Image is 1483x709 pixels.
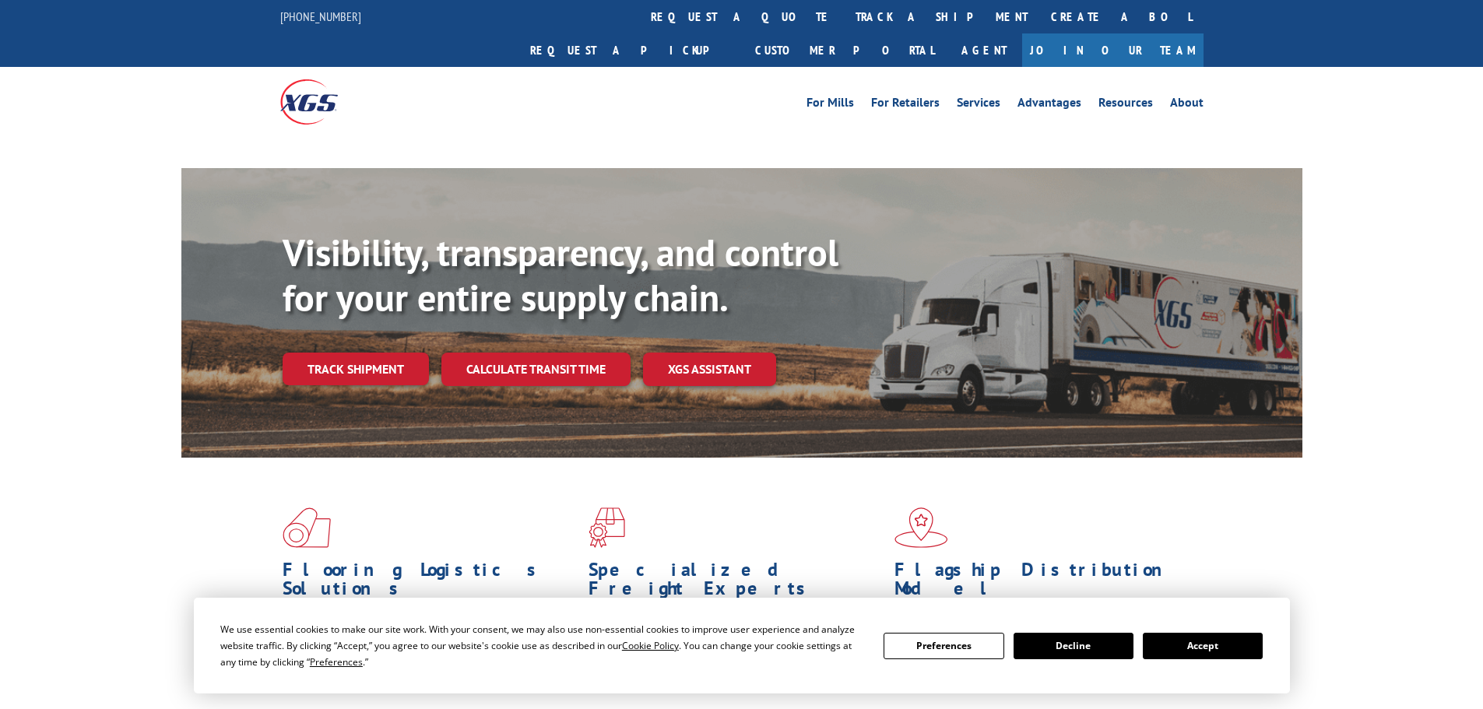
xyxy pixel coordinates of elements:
[283,353,429,385] a: Track shipment
[743,33,946,67] a: Customer Portal
[283,228,838,321] b: Visibility, transparency, and control for your entire supply chain.
[589,507,625,548] img: xgs-icon-focused-on-flooring-red
[1170,97,1204,114] a: About
[622,639,679,652] span: Cookie Policy
[643,353,776,386] a: XGS ASSISTANT
[589,560,883,605] h1: Specialized Freight Experts
[894,507,948,548] img: xgs-icon-flagship-distribution-model-red
[884,633,1003,659] button: Preferences
[946,33,1022,67] a: Agent
[283,507,331,548] img: xgs-icon-total-supply-chain-intelligence-red
[1098,97,1153,114] a: Resources
[894,560,1189,605] h1: Flagship Distribution Model
[1022,33,1204,67] a: Join Our Team
[1017,97,1081,114] a: Advantages
[807,97,854,114] a: For Mills
[871,97,940,114] a: For Retailers
[1014,633,1133,659] button: Decline
[220,621,865,670] div: We use essential cookies to make our site work. With your consent, we may also use non-essential ...
[310,655,363,669] span: Preferences
[1143,633,1263,659] button: Accept
[194,598,1290,693] div: Cookie Consent Prompt
[280,9,361,24] a: [PHONE_NUMBER]
[518,33,743,67] a: Request a pickup
[957,97,1000,114] a: Services
[283,560,577,605] h1: Flooring Logistics Solutions
[441,353,631,386] a: Calculate transit time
